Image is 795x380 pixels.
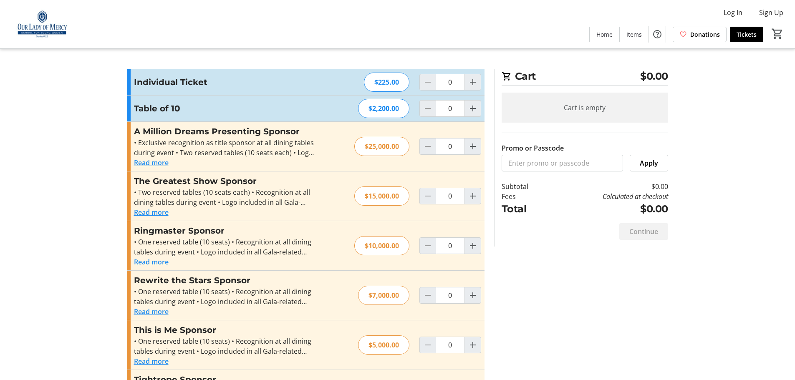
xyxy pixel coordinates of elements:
[436,337,465,353] input: This is Me Sponsor Quantity
[502,181,550,191] td: Subtotal
[620,27,649,42] a: Items
[640,158,658,168] span: Apply
[134,287,316,307] div: • One reserved table (10 seats) • Recognition at all dining tables during event • Logo included i...
[358,99,409,118] div: $2,200.00
[134,158,169,168] button: Read more
[640,69,668,84] span: $0.00
[502,155,623,171] input: Enter promo or passcode
[465,138,481,154] button: Increment by one
[134,257,169,267] button: Read more
[134,336,316,356] div: • One reserved table (10 seats) • Recognition at all dining tables during event • Logo included i...
[134,356,169,366] button: Read more
[134,76,316,88] h3: Individual Ticket
[134,237,316,257] div: • One reserved table (10 seats) • Recognition at all dining tables during event • Logo included i...
[626,30,642,39] span: Items
[358,286,409,305] div: $7,000.00
[596,30,613,39] span: Home
[550,181,668,191] td: $0.00
[134,224,316,237] h3: Ringmaster Sponsor
[465,74,481,90] button: Increment by one
[354,186,409,206] div: $15,000.00
[134,125,316,138] h3: A Million Dreams Presenting Sponsor
[759,8,783,18] span: Sign Up
[673,27,727,42] a: Donations
[502,93,668,123] div: Cart is empty
[5,3,79,45] img: Our Lady of Mercy School for Young Women's Logo
[134,274,316,287] h3: Rewrite the Stars Sponsor
[436,188,465,204] input: The Greatest Show Sponsor Quantity
[752,6,790,19] button: Sign Up
[465,188,481,204] button: Increment by one
[737,30,757,39] span: Tickets
[465,337,481,353] button: Increment by one
[690,30,720,39] span: Donations
[630,155,668,171] button: Apply
[354,236,409,255] div: $10,000.00
[364,73,409,92] div: $225.00
[770,26,785,41] button: Cart
[134,324,316,336] h3: This is Me Sponsor
[649,26,666,43] button: Help
[502,143,564,153] label: Promo or Passcode
[590,27,619,42] a: Home
[502,201,550,216] td: Total
[436,287,465,304] input: Rewrite the Stars Sponsor Quantity
[134,102,316,115] h3: Table of 10
[550,201,668,216] td: $0.00
[724,8,742,18] span: Log In
[730,27,763,42] a: Tickets
[436,138,465,155] input: A Million Dreams Presenting Sponsor Quantity
[436,100,465,117] input: Table of 10 Quantity
[465,101,481,116] button: Increment by one
[436,74,465,91] input: Individual Ticket Quantity
[717,6,749,19] button: Log In
[465,238,481,254] button: Increment by one
[502,69,668,86] h2: Cart
[134,138,316,158] div: • Exclusive recognition as title sponsor at all dining tables during event • Two reserved tables ...
[134,187,316,207] div: • Two reserved tables (10 seats each) • Recognition at all dining tables during event • Logo incl...
[134,175,316,187] h3: The Greatest Show Sponsor
[436,237,465,254] input: Ringmaster Sponsor Quantity
[354,137,409,156] div: $25,000.00
[358,335,409,355] div: $5,000.00
[550,191,668,201] td: Calculated at checkout
[134,307,169,317] button: Read more
[134,207,169,217] button: Read more
[465,287,481,303] button: Increment by one
[502,191,550,201] td: Fees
